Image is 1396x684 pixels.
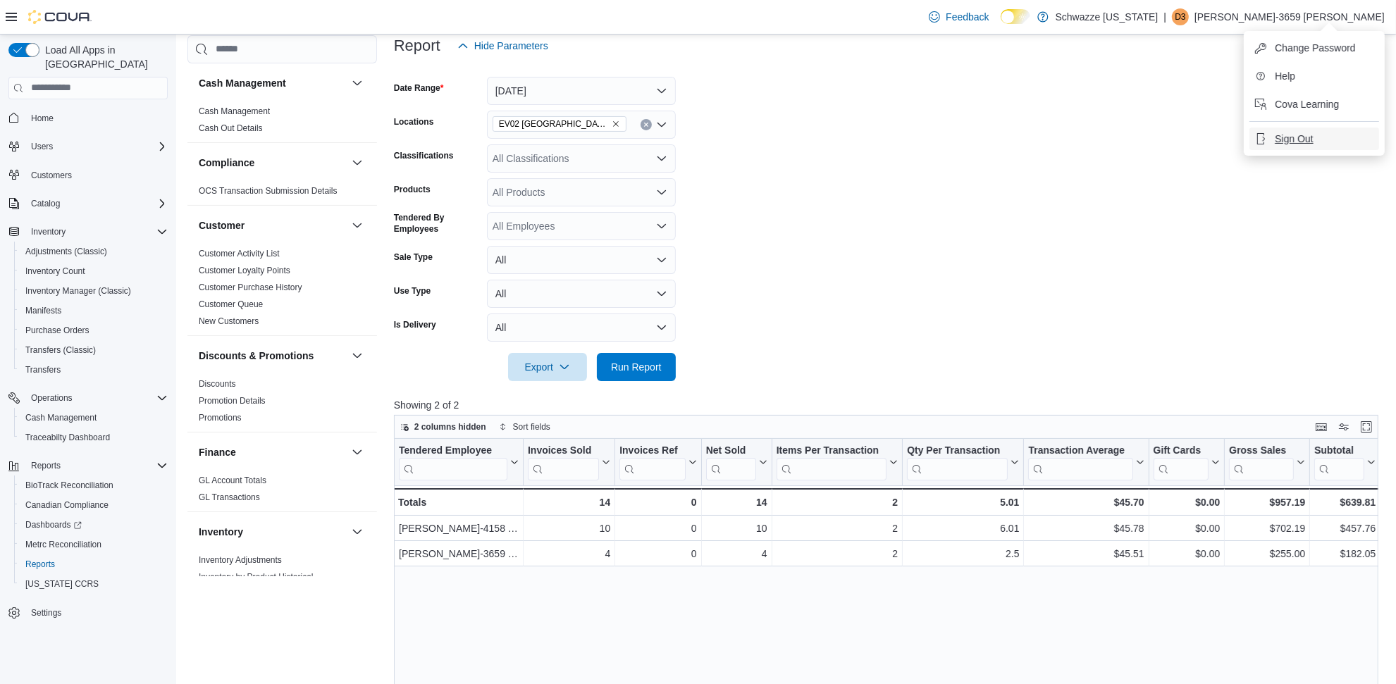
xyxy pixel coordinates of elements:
[199,396,266,406] a: Promotion Details
[3,602,173,623] button: Settings
[907,444,1008,480] div: Qty Per Transaction
[25,110,59,127] a: Home
[25,325,89,336] span: Purchase Orders
[199,572,314,582] a: Inventory by Product Historical
[199,299,263,309] a: Customer Queue
[1229,494,1305,511] div: $957.19
[907,444,1008,457] div: Qty Per Transaction
[25,138,168,155] span: Users
[1314,444,1376,480] button: Subtotal
[20,429,116,446] a: Traceabilty Dashboard
[641,119,652,130] button: Clear input
[199,123,263,134] span: Cash Out Details
[20,576,168,592] span: Washington CCRS
[187,472,377,511] div: Finance
[705,444,755,480] div: Net Sold
[528,444,610,480] button: Invoices Sold
[25,432,110,443] span: Traceabilty Dashboard
[20,477,168,494] span: BioTrack Reconciliation
[31,460,61,471] span: Reports
[25,138,58,155] button: Users
[25,305,61,316] span: Manifests
[1153,444,1220,480] button: Gift Cards
[25,499,109,511] span: Canadian Compliance
[199,186,338,196] a: OCS Transaction Submission Details
[25,266,85,277] span: Inventory Count
[187,103,377,142] div: Cash Management
[199,554,282,566] span: Inventory Adjustments
[199,475,266,485] a: GL Account Totals
[705,494,767,511] div: 14
[1229,545,1305,562] div: $255.00
[517,353,579,381] span: Export
[20,477,119,494] a: BioTrack Reconciliation
[394,398,1388,412] p: Showing 2 of 2
[611,360,662,374] span: Run Report
[31,607,61,618] span: Settings
[1314,444,1364,457] div: Subtotal
[31,141,53,152] span: Users
[14,261,173,281] button: Inventory Count
[20,342,168,359] span: Transfers (Classic)
[14,242,173,261] button: Adjustments (Classic)
[513,421,550,433] span: Sort fields
[25,109,168,127] span: Home
[187,245,377,335] div: Customer
[14,554,173,574] button: Reports
[20,361,66,378] a: Transfers
[20,342,101,359] a: Transfers (Classic)
[20,243,168,260] span: Adjustments (Classic)
[1335,418,1352,435] button: Display options
[394,285,431,297] label: Use Type
[776,444,887,480] div: Items Per Transaction
[3,165,173,185] button: Customers
[25,246,107,257] span: Adjustments (Classic)
[199,156,346,170] button: Compliance
[20,263,91,280] a: Inventory Count
[1028,520,1144,537] div: $45.78
[493,418,556,435] button: Sort fields
[25,457,168,474] span: Reports
[20,556,168,573] span: Reports
[20,536,107,553] a: Metrc Reconciliation
[1358,418,1375,435] button: Enter fullscreen
[14,495,173,515] button: Canadian Compliance
[776,545,898,562] div: 2
[1001,9,1030,24] input: Dark Mode
[20,576,104,592] a: [US_STATE] CCRS
[199,265,290,276] span: Customer Loyalty Points
[14,301,173,321] button: Manifests
[25,166,168,184] span: Customers
[25,559,55,570] span: Reports
[1249,37,1379,59] button: Change Password
[20,361,168,378] span: Transfers
[199,412,242,423] span: Promotions
[528,444,599,457] div: Invoices Sold
[776,494,898,511] div: 2
[1056,8,1159,25] p: Schwazze [US_STATE]
[25,195,168,212] span: Catalog
[187,182,377,205] div: Compliance
[25,344,96,356] span: Transfers (Classic)
[20,536,168,553] span: Metrc Reconciliation
[394,212,481,235] label: Tendered By Employees
[25,480,113,491] span: BioTrack Reconciliation
[20,497,114,514] a: Canadian Compliance
[14,515,173,535] a: Dashboards
[199,445,346,459] button: Finance
[199,378,236,390] span: Discounts
[705,444,755,457] div: Net Sold
[1028,545,1144,562] div: $45.51
[394,82,444,94] label: Date Range
[199,218,346,232] button: Customer
[907,444,1019,480] button: Qty Per Transaction
[199,525,346,539] button: Inventory
[1028,444,1132,457] div: Transaction Average
[349,523,366,540] button: Inventory
[199,156,254,170] h3: Compliance
[399,444,507,480] div: Tendered Employee
[394,150,454,161] label: Classifications
[487,246,676,274] button: All
[20,322,168,339] span: Purchase Orders
[199,123,263,133] a: Cash Out Details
